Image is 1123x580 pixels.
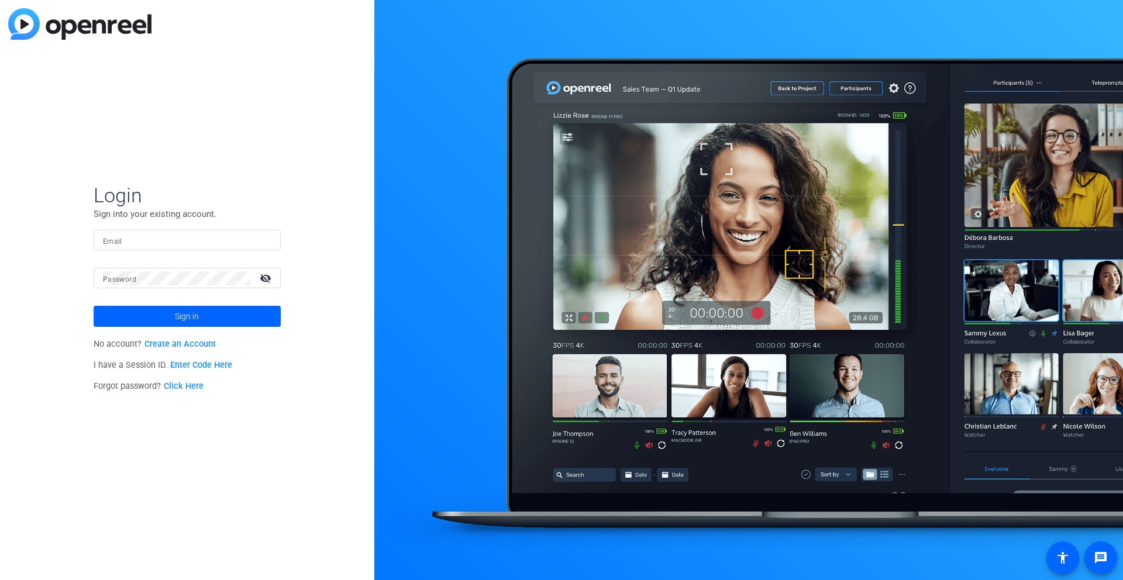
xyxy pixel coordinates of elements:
[94,306,281,327] button: Sign in
[164,381,204,391] a: Click Here
[253,270,281,286] mat-icon: visibility_off
[103,275,136,284] mat-label: Password
[1056,551,1070,565] mat-icon: accessibility
[170,360,232,370] a: Enter Code Here
[103,233,271,247] input: Enter Email Address
[175,302,199,331] span: Sign in
[144,339,216,349] a: Create an Account
[94,208,281,220] p: Sign into your existing account.
[94,360,232,370] span: I have a Session ID.
[94,183,281,208] span: Login
[103,237,122,246] mat-label: Email
[8,8,151,40] img: blue-gradient.svg
[94,339,216,349] span: No account?
[94,381,204,391] span: Forgot password?
[1094,551,1108,565] mat-icon: message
